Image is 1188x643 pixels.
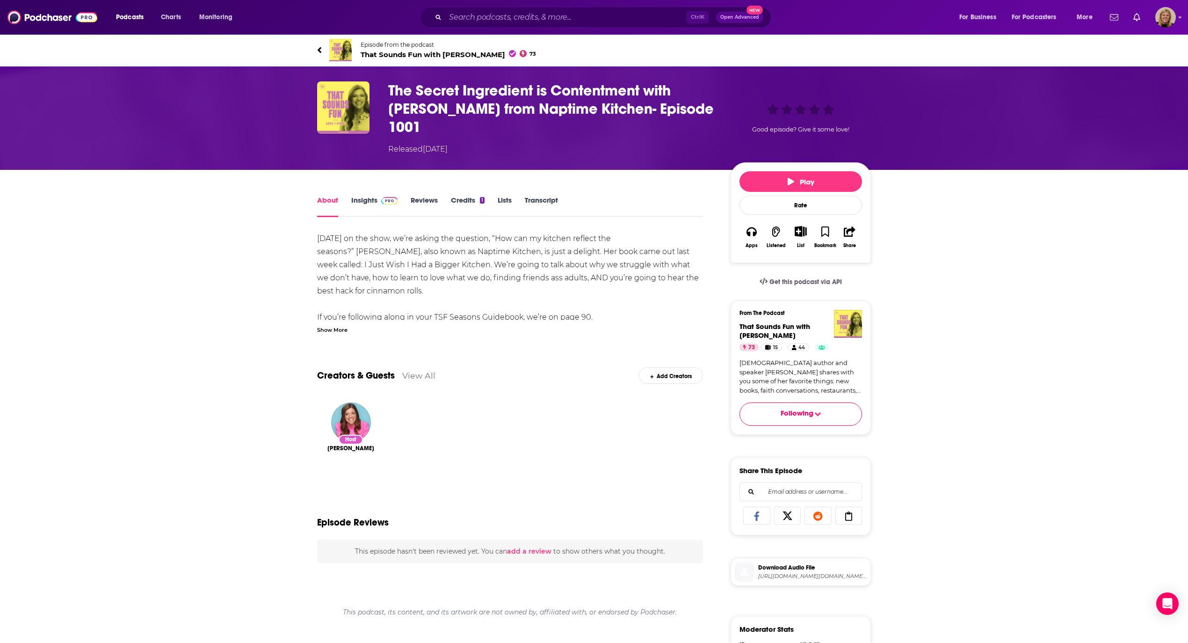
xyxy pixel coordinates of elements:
[739,171,862,192] button: Play
[639,367,703,384] div: Add Creators
[758,573,867,580] span: https://www.podtrac.com/pts/redirect.mp3/pdst.fm/e/chrt.fm/track/DC65F1/pscrb.fm/rss/p/pfx.vpixl....
[381,197,398,205] img: Podchaser Pro
[388,144,448,155] div: Released [DATE]
[1070,10,1104,25] button: open menu
[764,220,788,254] button: Listened
[739,322,810,340] a: That Sounds Fun with Annie F. Downs
[525,196,558,217] a: Transcript
[953,10,1008,25] button: open menu
[317,600,703,624] div: This podcast, its content, and its artwork are not owned by, affiliated with, or endorsed by Podc...
[797,242,804,248] div: List
[739,482,862,501] div: Search followers
[743,507,770,525] a: Share on Facebook
[788,343,809,351] a: 44
[329,39,352,61] img: That Sounds Fun with Annie F. Downs
[739,220,764,254] button: Apps
[1077,11,1093,24] span: More
[498,196,512,217] a: Lists
[959,11,996,24] span: For Business
[773,343,778,352] span: 15
[327,445,374,452] a: Annie F. Downs
[752,270,849,293] a: Get this podcast via API
[752,126,849,133] span: Good episode? Give it some love!
[781,409,813,420] span: Following
[199,11,232,24] span: Monitoring
[739,196,862,215] div: Rate
[1155,7,1176,28] span: Logged in as avansolkema
[814,243,836,248] div: Bookmark
[835,507,862,525] a: Copy Link
[327,445,374,452] span: [PERSON_NAME]
[748,343,755,352] span: 73
[361,50,536,59] span: That Sounds Fun with [PERSON_NAME]
[317,39,594,61] a: That Sounds Fun with Annie F. DownsEpisode from the podcastThat Sounds Fun with [PERSON_NAME]73
[355,547,665,555] span: This episode hasn't been reviewed yet. You can to show others what you thought.
[813,220,837,254] button: Bookmark
[1155,7,1176,28] img: User Profile
[331,402,371,442] img: Annie F. Downs
[529,52,536,56] span: 73
[361,41,536,48] span: Episode from the podcast
[720,15,759,20] span: Open Advanced
[791,226,810,236] button: Show More Button
[767,243,786,248] div: Listened
[1156,592,1179,615] div: Open Intercom Messenger
[480,197,485,204] div: 1
[735,562,867,582] a: Download Audio File[URL][DOMAIN_NAME][DOMAIN_NAME][DOMAIN_NAME][DOMAIN_NAME][DOMAIN_NAME][DOMAIN_...
[507,546,551,556] button: add a review
[798,343,805,352] span: 44
[193,10,245,25] button: open menu
[428,7,780,28] div: Search podcasts, credits, & more...
[774,507,801,525] a: Share on X/Twitter
[1106,9,1122,25] a: Show notifications dropdown
[739,466,802,475] h3: Share This Episode
[445,10,687,25] input: Search podcasts, credits, & more...
[155,10,187,25] a: Charts
[739,343,759,351] a: 73
[317,517,389,528] h3: Episode Reviews
[804,507,832,525] a: Share on Reddit
[739,322,810,340] span: That Sounds Fun with [PERSON_NAME]
[739,402,862,426] button: Following
[161,11,181,24] span: Charts
[1130,9,1144,25] a: Show notifications dropdown
[834,310,862,338] img: That Sounds Fun with Annie F. Downs
[758,563,867,572] span: Download Audio File
[739,358,862,395] a: [DEMOGRAPHIC_DATA] author and speaker [PERSON_NAME] shares with you some of her favorite things: ...
[339,435,363,445] div: Host
[402,371,435,380] a: View All
[769,278,842,286] span: Get this podcast via API
[317,370,395,381] a: Creators & Guests
[843,243,856,248] div: Share
[739,310,855,316] h3: From The Podcast
[1006,10,1070,25] button: open menu
[739,625,794,634] h3: Moderator Stats
[789,220,813,254] div: Show More ButtonList
[1012,11,1057,24] span: For Podcasters
[1155,7,1176,28] button: Show profile menu
[351,196,398,217] a: InsightsPodchaser Pro
[411,196,438,217] a: Reviews
[761,343,782,351] a: 15
[451,196,485,217] a: Credits1
[7,8,97,26] img: Podchaser - Follow, Share and Rate Podcasts
[687,11,709,23] span: Ctrl K
[746,243,758,248] div: Apps
[116,11,144,24] span: Podcasts
[716,12,763,23] button: Open AdvancedNew
[317,196,338,217] a: About
[388,81,716,136] h1: The Secret Ingredient is Contentment with Kate Strickler from Naptime Kitchen- Episode 1001
[109,10,156,25] button: open menu
[747,483,854,501] input: Email address or username...
[746,6,763,15] span: New
[838,220,862,254] button: Share
[317,81,369,134] img: The Secret Ingredient is Contentment with Kate Strickler from Naptime Kitchen- Episode 1001
[788,177,814,186] span: Play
